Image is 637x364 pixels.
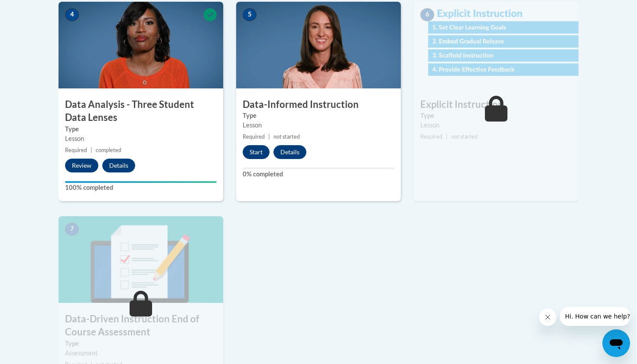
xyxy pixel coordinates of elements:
[236,2,401,88] img: Course Image
[420,111,572,120] label: Type
[273,145,306,159] button: Details
[65,124,217,134] label: Type
[91,147,92,153] span: |
[65,183,217,192] label: 100% completed
[58,312,223,339] h3: Data-Driven Instruction End of Course Assessment
[65,147,87,153] span: Required
[65,348,217,358] div: Assessment
[58,2,223,88] img: Course Image
[243,145,270,159] button: Start
[96,147,121,153] span: completed
[243,111,394,120] label: Type
[102,159,135,172] button: Details
[560,307,630,326] iframe: Message from company
[58,98,223,125] h3: Data Analysis - Three Student Data Lenses
[243,8,257,21] span: 5
[65,8,79,21] span: 4
[602,329,630,357] iframe: Button to launch messaging window
[65,223,79,236] span: 7
[65,339,217,348] label: Type
[243,120,394,130] div: Lesson
[414,98,578,111] h3: Explicit Instruction
[243,133,265,140] span: Required
[539,309,556,326] iframe: Close message
[420,133,442,140] span: Required
[451,133,478,140] span: not started
[273,133,300,140] span: not started
[58,216,223,303] img: Course Image
[420,120,572,130] div: Lesson
[414,2,578,88] img: Course Image
[65,159,98,172] button: Review
[268,133,270,140] span: |
[236,98,401,111] h3: Data-Informed Instruction
[446,133,448,140] span: |
[65,181,217,183] div: Your progress
[65,134,217,143] div: Lesson
[420,8,434,21] span: 6
[243,169,394,179] label: 0% completed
